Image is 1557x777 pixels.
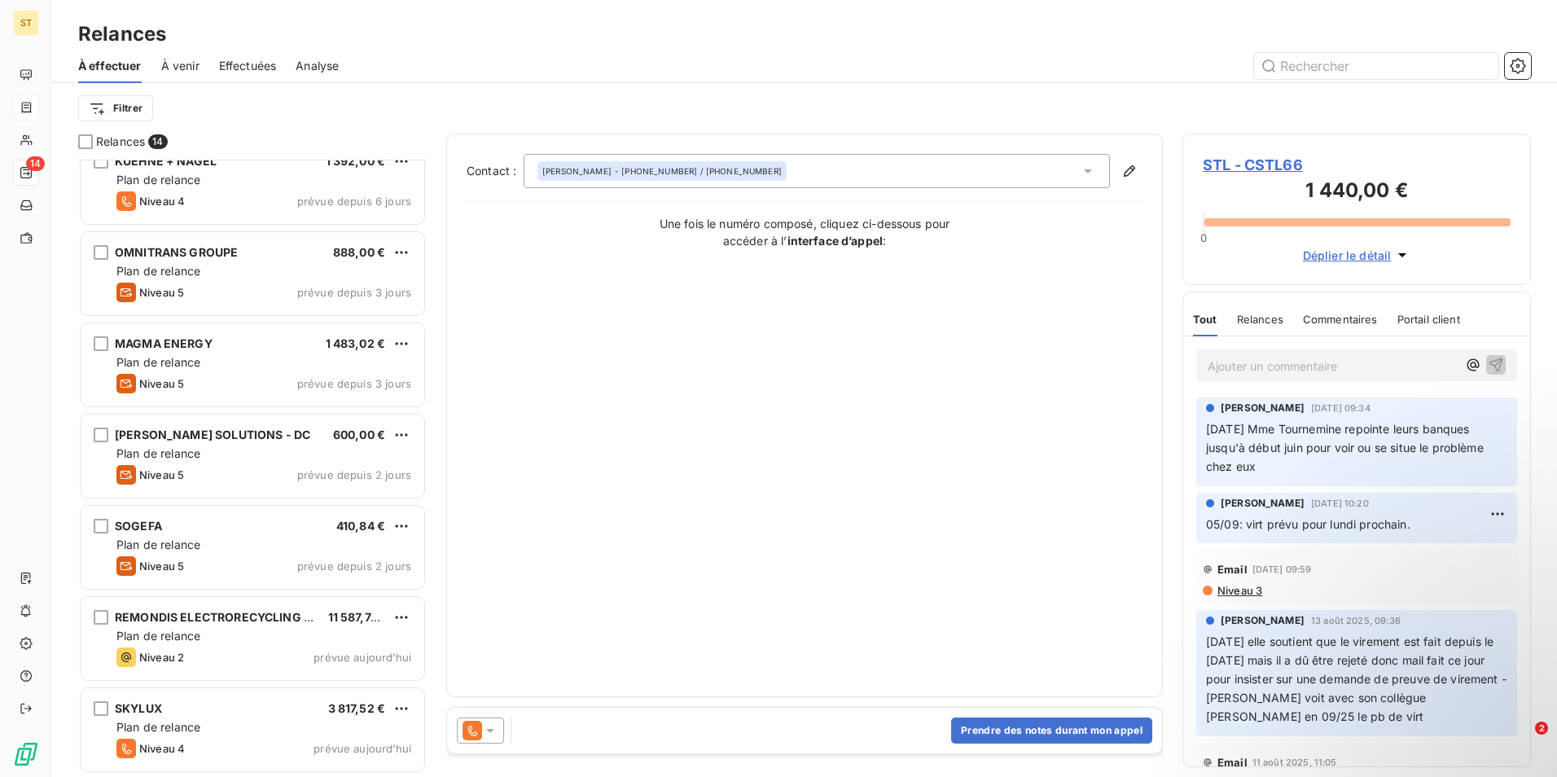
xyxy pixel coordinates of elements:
span: 2 [1535,722,1548,735]
span: Plan de relance [116,264,200,278]
span: 3 817,52 € [328,701,386,715]
span: Plan de relance [116,173,200,187]
div: - [PHONE_NUMBER] / [PHONE_NUMBER] [542,165,782,177]
span: prévue depuis 2 jours [297,468,411,481]
p: Une fois le numéro composé, cliquez ci-dessous pour accéder à l’ : [642,215,967,249]
span: Email [1217,563,1248,576]
span: Niveau 4 [139,195,185,208]
span: Relances [96,134,145,150]
span: OMNITRANS GROUPE [115,245,238,259]
img: Logo LeanPay [13,741,39,767]
span: [PERSON_NAME] [1221,613,1305,628]
span: 1 483,02 € [326,336,386,350]
span: Déplier le détail [1303,247,1392,264]
span: STL - CSTL66 [1203,154,1511,176]
span: 05/09: virt prévu pour lundi prochain. [1206,517,1410,531]
span: Plan de relance [116,355,200,369]
span: Effectuées [219,58,277,74]
span: Relances [1237,313,1283,326]
span: 11 août 2025, 11:05 [1252,757,1337,767]
span: prévue aujourd’hui [314,742,411,755]
div: ST [13,10,39,36]
span: [DATE] 09:34 [1311,403,1371,413]
span: [DATE] 09:59 [1252,564,1312,574]
span: 1 392,00 € [326,154,386,168]
span: REMONDIS ELECTRORECYCLING SAS [115,610,327,624]
span: Niveau 5 [139,560,184,573]
span: Niveau 5 [139,286,184,299]
span: Niveau 2 [139,651,184,664]
iframe: Intercom live chat [1502,722,1541,761]
span: Portail client [1397,313,1460,326]
label: Contact : [467,163,524,179]
span: Niveau 3 [1216,584,1262,597]
span: Analyse [296,58,339,74]
span: Plan de relance [116,538,200,551]
span: [PERSON_NAME] [542,165,612,177]
span: Plan de relance [116,629,200,643]
span: Email [1217,756,1248,769]
span: À effectuer [78,58,142,74]
span: 14 [26,156,45,171]
span: Commentaires [1303,313,1378,326]
iframe: Intercom notifications message [1231,619,1557,733]
span: 11 587,74 € [328,610,389,624]
span: [PERSON_NAME] [1221,401,1305,415]
h3: Relances [78,20,166,49]
span: À venir [161,58,200,74]
span: prévue depuis 2 jours [297,560,411,573]
button: Prendre des notes durant mon appel [951,718,1152,744]
span: 600,00 € [333,428,385,441]
h3: 1 440,00 € [1203,176,1511,209]
div: grid [78,160,427,777]
span: 888,00 € [333,245,385,259]
span: Niveau 4 [139,742,185,755]
span: [PERSON_NAME] SOLUTIONS - DC [115,428,310,441]
span: SOGEFA [115,519,162,533]
span: [DATE] elle soutient que le virement est fait depuis le [DATE] mais il a dû être rejeté donc mail... [1206,634,1510,723]
span: Plan de relance [116,720,200,734]
span: prévue depuis 3 jours [297,286,411,299]
span: [DATE] Mme Tournemine repointe leurs banques jusqu'à début juin pour voir ou se situe le problème... [1206,422,1487,473]
span: prévue depuis 6 jours [297,195,411,208]
span: [DATE] 10:20 [1311,498,1369,508]
span: Plan de relance [116,446,200,460]
span: 0 [1200,231,1207,244]
strong: interface d’appel [787,234,884,248]
span: MAGMA ENERGY [115,336,213,350]
span: [PERSON_NAME] [1221,496,1305,511]
span: 13 août 2025, 09:36 [1311,616,1401,626]
span: prévue aujourd’hui [314,651,411,664]
span: Tout [1193,313,1217,326]
input: Rechercher [1254,53,1498,79]
span: prévue depuis 3 jours [297,377,411,390]
button: Déplier le détail [1298,246,1416,265]
span: Niveau 5 [139,468,184,481]
span: 14 [148,134,167,149]
span: 410,84 € [336,519,385,533]
span: Niveau 5 [139,377,184,390]
span: SKYLUX [115,701,162,715]
button: Filtrer [78,95,153,121]
span: KUEHNE + NAGEL [115,154,217,168]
